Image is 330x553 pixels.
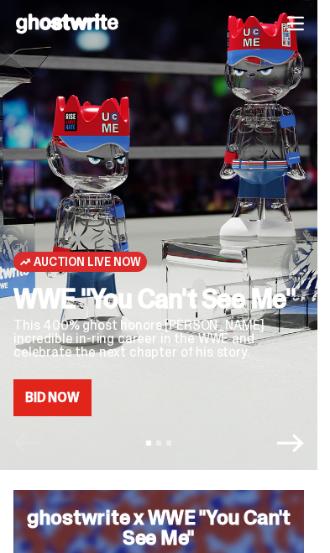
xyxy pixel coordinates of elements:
[13,319,304,359] p: This 400% ghost honors [PERSON_NAME] incredible in-ring career in the WWE and celebrate the next ...
[13,285,304,312] h2: WWE "You Can't See Me"
[156,441,161,446] button: View slide 2
[20,508,297,548] h3: ghostwrite x WWE "You Can't See Me"
[146,441,151,446] button: View slide 1
[13,379,92,416] a: Bid Now
[277,430,304,456] button: Next
[34,255,140,269] span: Auction Live Now
[166,441,171,446] button: View slide 3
